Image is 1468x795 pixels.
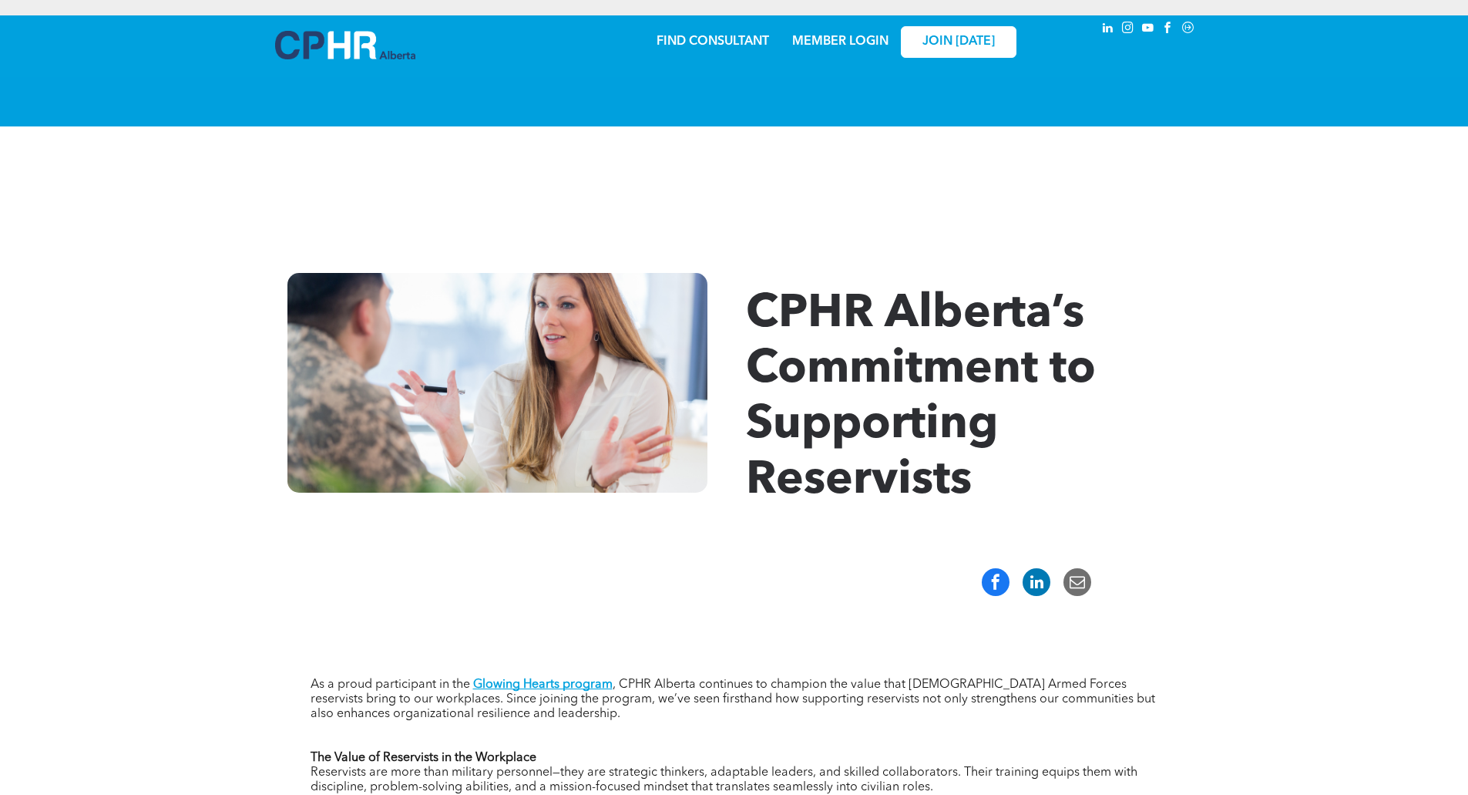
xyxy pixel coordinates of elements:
span: CPHR Alberta’s Commitment to Supporting Reservists [746,291,1096,504]
span: JOIN [DATE] [922,35,995,49]
a: facebook [1160,19,1177,40]
a: instagram [1120,19,1137,40]
strong: The Value of Reservists in the Workplace [311,752,536,764]
a: FIND CONSULTANT [657,35,769,48]
a: Social network [1180,19,1197,40]
span: , CPHR Alberta continues to champion the value that [DEMOGRAPHIC_DATA] Armed Forces reservists br... [311,679,1155,720]
span: Reservists are more than military personnel—they are strategic thinkers, adaptable leaders, and s... [311,766,1137,793]
a: JOIN [DATE] [901,26,1016,58]
a: Glowing Hearts program [473,679,613,691]
span: As a proud participant in the [311,679,470,691]
a: linkedin [1100,19,1117,40]
a: youtube [1140,19,1157,40]
a: MEMBER LOGIN [792,35,889,48]
img: A blue and white logo for cp alberta [275,31,415,59]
